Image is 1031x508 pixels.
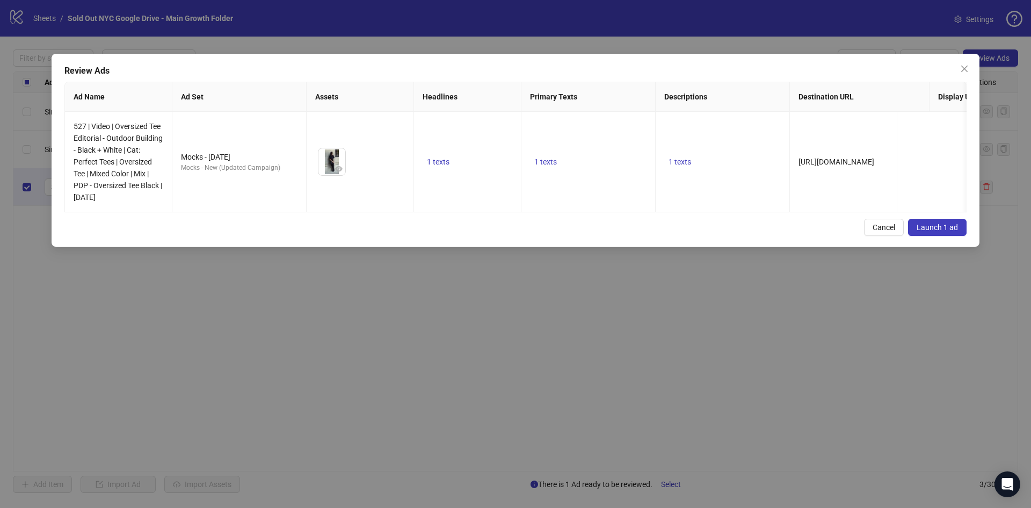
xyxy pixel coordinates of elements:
[873,223,895,232] span: Cancel
[181,151,297,163] div: Mocks - [DATE]
[530,155,561,168] button: 1 texts
[65,82,172,112] th: Ad Name
[64,65,967,77] div: Review Ads
[790,82,930,112] th: Destination URL
[956,60,973,77] button: Close
[414,82,521,112] th: Headlines
[656,82,790,112] th: Descriptions
[172,82,307,112] th: Ad Set
[427,158,449,166] span: 1 texts
[423,155,454,168] button: 1 texts
[669,158,691,166] span: 1 texts
[960,65,969,73] span: close
[798,158,874,166] span: [URL][DOMAIN_NAME]
[908,219,967,236] button: Launch 1 ad
[534,158,557,166] span: 1 texts
[307,82,414,112] th: Assets
[864,219,904,236] button: Cancel
[521,82,656,112] th: Primary Texts
[664,155,695,168] button: 1 texts
[181,163,297,173] div: Mocks - New (Updated Campaign)
[332,162,345,175] button: Preview
[917,223,958,232] span: Launch 1 ad
[74,122,163,202] span: 527 | Video | Oversized Tee Editorial - Outdoor Building - Black + White | Cat: Perfect Tees | Ov...
[994,471,1020,497] div: Open Intercom Messenger
[335,165,343,173] span: eye
[318,148,345,175] img: Asset 1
